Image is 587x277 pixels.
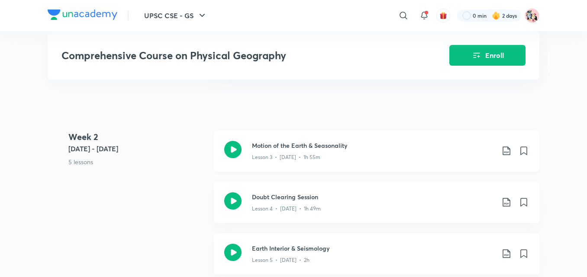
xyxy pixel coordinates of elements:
[61,49,400,62] h3: Comprehensive Course on Physical Geography
[492,11,500,20] img: streak
[525,8,539,23] img: TANVI CHATURVEDI
[48,10,117,20] img: Company Logo
[68,131,207,143] h4: Week 2
[252,256,310,264] p: Lesson 5 • [DATE] • 2h
[48,10,117,22] a: Company Logo
[252,141,494,150] h3: Motion of the Earth & Seasonality
[252,205,321,213] p: Lesson 4 • [DATE] • 1h 49m
[214,131,539,182] a: Motion of the Earth & SeasonalityLesson 3 • [DATE] • 1h 55m
[68,157,207,166] p: 5 lessons
[436,9,450,22] button: avatar
[449,45,526,66] button: Enroll
[439,12,447,19] img: avatar
[214,182,539,233] a: Doubt Clearing SessionLesson 4 • [DATE] • 1h 49m
[139,7,213,24] button: UPSC CSE - GS
[68,143,207,154] h5: [DATE] - [DATE]
[252,244,494,253] h3: Earth Interior & Seismology
[252,192,494,201] h3: Doubt Clearing Session
[252,153,320,161] p: Lesson 3 • [DATE] • 1h 55m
